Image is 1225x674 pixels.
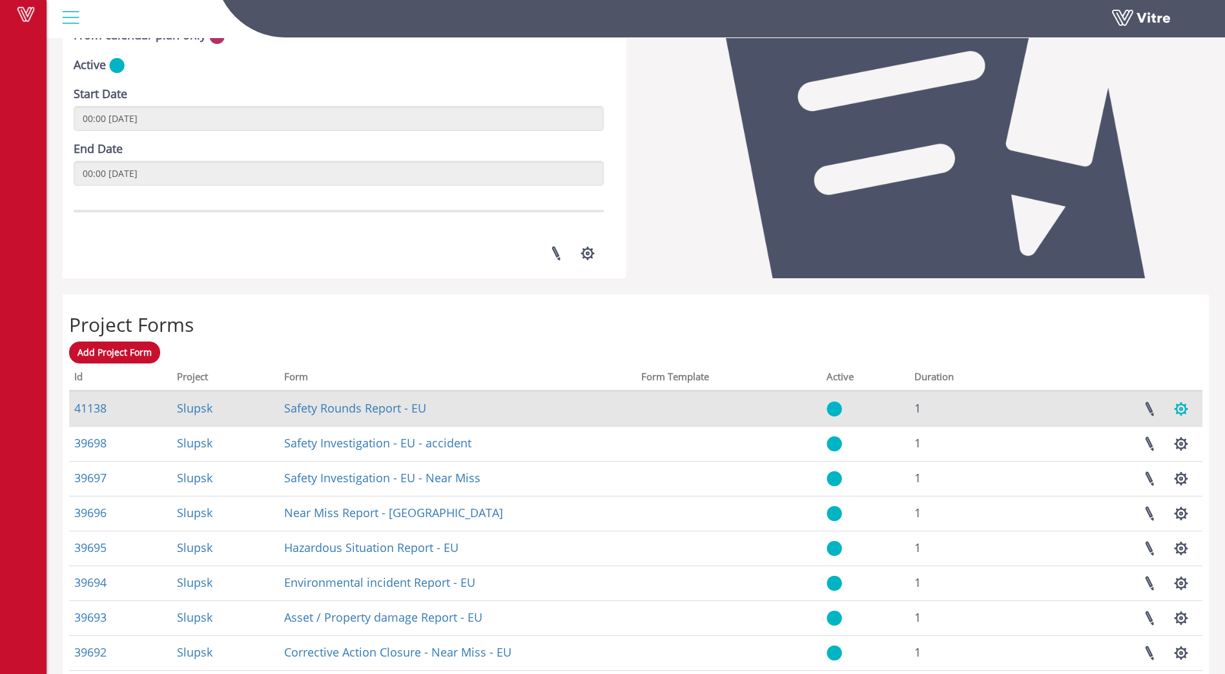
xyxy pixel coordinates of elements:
a: Corrective Action Closure - Near Miss - EU [284,644,511,660]
img: yes [827,401,842,417]
img: yes [827,505,842,522]
label: End Date [74,141,123,158]
h2: Project Forms [69,314,1202,335]
img: yes [827,436,842,452]
td: 1 [909,426,1028,461]
a: Slupsk [177,470,212,485]
td: 1 [909,531,1028,566]
td: 1 [909,496,1028,531]
a: Slupsk [177,505,212,520]
span: Add Project Form [77,346,152,358]
a: 39695 [74,540,107,555]
img: yes [827,471,842,487]
a: Safety Investigation - EU - Near Miss [284,470,480,485]
a: 39693 [74,609,107,625]
a: Slupsk [177,609,212,625]
td: 1 [909,461,1028,496]
td: 1 [909,600,1028,635]
img: yes [827,610,842,626]
img: yes [827,540,842,557]
th: Duration [909,367,1028,391]
a: Slupsk [177,400,212,416]
a: Slupsk [177,435,212,451]
td: 1 [909,391,1028,426]
a: 39694 [74,575,107,590]
a: Near Miss Report - [GEOGRAPHIC_DATA] [284,505,503,520]
img: yes [109,57,125,74]
a: 39692 [74,644,107,660]
th: Form Template [636,367,821,391]
a: Safety Rounds Report - EU [284,400,426,416]
label: Start Date [74,86,127,103]
a: 39697 [74,470,107,485]
a: Environmental incident Report - EU [284,575,475,590]
img: yes [827,645,842,661]
th: Active [821,367,909,391]
a: 39696 [74,505,107,520]
img: yes [827,575,842,591]
label: Active [74,57,106,74]
th: Project [172,367,279,391]
th: Id [69,367,172,391]
a: Add Project Form [69,342,160,363]
a: 41138 [74,400,107,416]
th: Form [279,367,636,391]
a: Safety Investigation - EU - accident [284,435,471,451]
a: Slupsk [177,644,212,660]
a: Asset / Property damage Report - EU [284,609,482,625]
td: 1 [909,635,1028,670]
a: Slupsk [177,540,212,555]
a: 39698 [74,435,107,451]
a: Hazardous Situation Report - EU [284,540,458,555]
td: 1 [909,566,1028,600]
a: Slupsk [177,575,212,590]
